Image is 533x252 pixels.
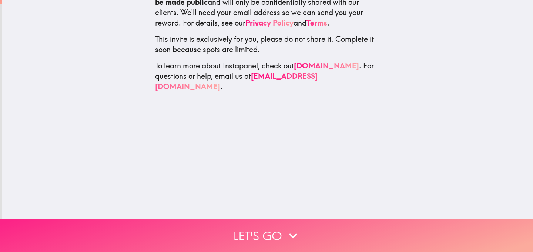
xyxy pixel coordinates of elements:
a: [DOMAIN_NAME] [294,61,359,70]
a: [EMAIL_ADDRESS][DOMAIN_NAME] [155,71,318,91]
p: To learn more about Instapanel, check out . For questions or help, email us at . [155,61,380,92]
p: This invite is exclusively for you, please do not share it. Complete it soon because spots are li... [155,34,380,55]
a: Terms [306,18,327,27]
a: Privacy Policy [245,18,294,27]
